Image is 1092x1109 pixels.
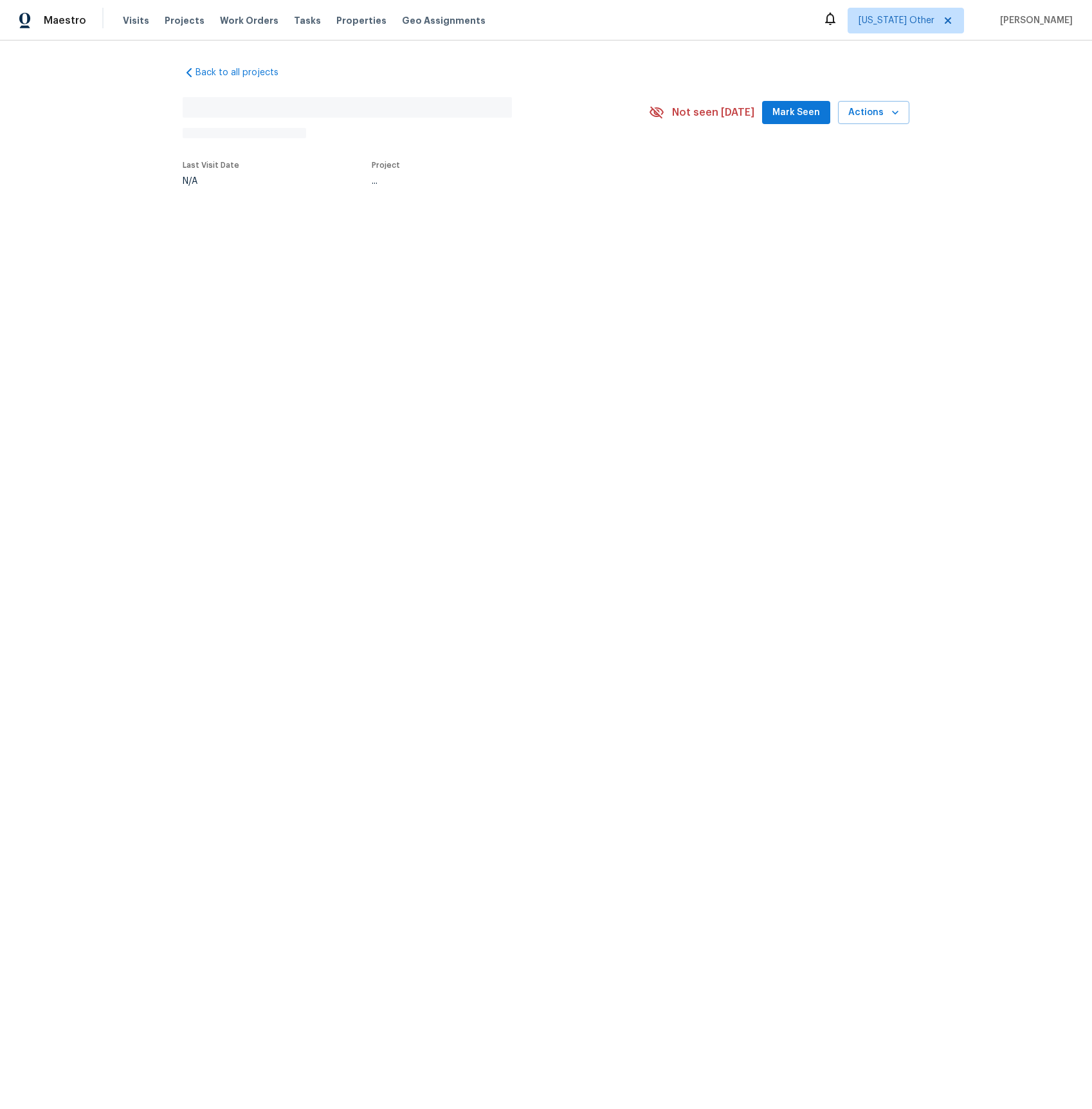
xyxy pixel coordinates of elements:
button: Actions [838,101,909,125]
span: Not seen [DATE] [672,106,754,119]
span: Last Visit Date [183,161,239,169]
span: Actions [848,105,899,121]
span: Visits [123,14,149,27]
span: Properties [336,14,387,27]
span: Maestro [44,14,86,27]
span: Project [372,161,400,169]
span: Work Orders [220,14,278,27]
div: N/A [183,177,239,186]
span: Mark Seen [772,105,820,121]
span: Projects [165,14,205,27]
span: Geo Assignments [402,14,486,27]
button: Mark Seen [762,101,830,125]
span: [PERSON_NAME] [995,14,1073,27]
span: [US_STATE] Other [859,14,934,27]
div: ... [372,177,619,186]
span: Tasks [294,16,321,25]
a: Back to all projects [183,66,306,79]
